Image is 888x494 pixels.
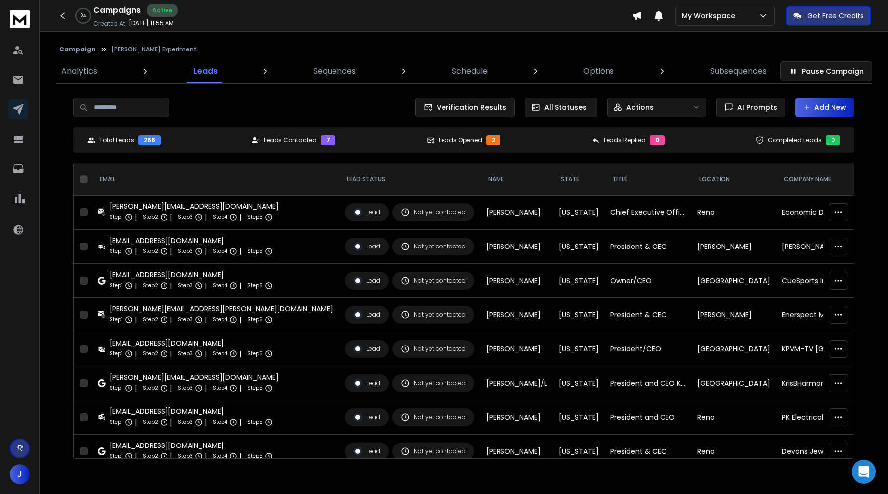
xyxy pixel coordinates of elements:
[205,281,207,291] p: |
[10,464,30,484] button: J
[553,196,605,230] td: [US_STATE]
[213,315,227,325] p: Step 4
[135,247,137,256] p: |
[239,451,241,461] p: |
[553,435,605,469] td: [US_STATE]
[682,11,739,21] p: My Workspace
[605,435,691,469] td: President & CEO
[170,349,172,359] p: |
[205,315,207,325] p: |
[213,417,227,427] p: Step 4
[213,383,227,393] p: Step 4
[178,247,193,256] p: Step 3
[110,349,123,359] p: Step 1
[353,276,380,285] div: Lead
[776,230,863,264] td: [PERSON_NAME] Chamber of Commerce
[716,98,785,117] button: AI Prompts
[452,65,488,77] p: Schedule
[852,460,876,484] div: Open Intercom Messenger
[178,417,193,427] p: Step 3
[605,400,691,435] td: President and CEO
[353,242,380,251] div: Lead
[110,383,123,393] p: Step 1
[826,135,840,145] div: 0
[605,163,691,196] th: title
[170,247,172,256] p: |
[553,332,605,366] td: [US_STATE]
[205,349,207,359] p: |
[93,20,127,28] p: Created At:
[353,447,380,456] div: Lead
[143,383,158,393] p: Step 2
[170,315,172,325] p: |
[213,349,227,359] p: Step 4
[691,298,776,332] td: [PERSON_NAME]
[213,247,227,256] p: Step 4
[61,65,97,77] p: Analytics
[178,349,193,359] p: Step 3
[339,163,480,196] th: LEAD STATUS
[110,304,333,314] div: [PERSON_NAME][EMAIL_ADDRESS][PERSON_NAME][DOMAIN_NAME]
[205,383,207,393] p: |
[313,65,356,77] p: Sequences
[401,276,466,285] div: Not yet contacted
[691,163,776,196] th: location
[129,19,174,27] p: [DATE] 11:55 AM
[93,4,141,16] h1: Campaigns
[239,247,241,256] p: |
[353,208,380,217] div: Lead
[401,208,466,217] div: Not yet contacted
[247,383,263,393] p: Step 5
[786,6,871,26] button: Get Free Credits
[605,196,691,230] td: Chief Executive Officer
[710,65,767,77] p: Subsequences
[353,379,380,388] div: Lead
[135,451,137,461] p: |
[247,451,263,461] p: Step 5
[605,264,691,298] td: Owner/CEO
[55,59,103,83] a: Analytics
[143,281,158,291] p: Step 2
[480,163,553,196] th: NAME
[486,135,500,145] div: 2
[239,315,241,325] p: |
[110,441,273,450] div: [EMAIL_ADDRESS][DOMAIN_NAME]
[110,406,273,416] div: [EMAIL_ADDRESS][DOMAIN_NAME]
[604,136,646,144] p: Leads Replied
[247,349,263,359] p: Step 5
[553,264,605,298] td: [US_STATE]
[110,338,273,348] div: [EMAIL_ADDRESS][DOMAIN_NAME]
[143,349,158,359] p: Step 2
[776,400,863,435] td: PK Electrical
[239,417,241,427] p: |
[239,212,241,222] p: |
[480,230,553,264] td: [PERSON_NAME]
[553,298,605,332] td: [US_STATE]
[205,247,207,256] p: |
[213,281,227,291] p: Step 4
[110,451,123,461] p: Step 1
[170,451,172,461] p: |
[776,264,863,298] td: CueSports International
[178,315,193,325] p: Step 3
[178,383,193,393] p: Step 3
[401,242,466,251] div: Not yet contacted
[401,310,466,319] div: Not yet contacted
[776,435,863,469] td: Devons Jewelers
[776,196,863,230] td: Economic Development Authority of [GEOGRAPHIC_DATA][US_STATE]
[247,247,263,256] p: Step 5
[776,298,863,332] td: Enerspect Medical Solutions
[605,298,691,332] td: President & CEO
[480,298,553,332] td: [PERSON_NAME]
[110,417,123,427] p: Step 1
[605,332,691,366] td: President/CEO
[205,212,207,222] p: |
[583,65,614,77] p: Options
[135,383,137,393] p: |
[99,136,134,144] p: Total Leads
[135,349,137,359] p: |
[553,400,605,435] td: [US_STATE]
[110,281,123,291] p: Step 1
[776,332,863,366] td: KPVM-TV [GEOGRAPHIC_DATA]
